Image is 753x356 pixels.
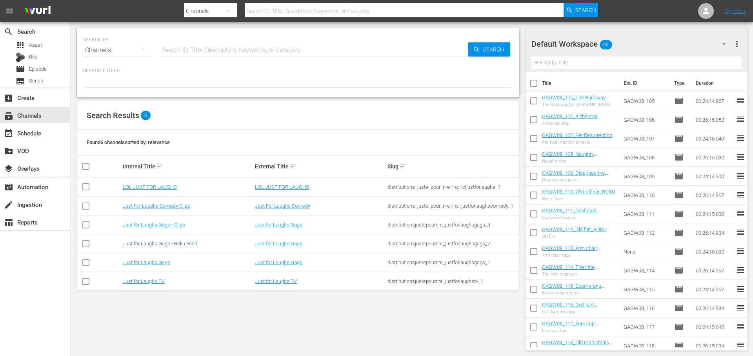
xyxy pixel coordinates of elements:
[620,204,671,223] td: GAGW08_111
[29,77,43,85] span: Series
[542,177,617,183] div: Disappearing purse
[542,321,598,332] a: GAGW08_117_Euro cup fan_ROKU
[674,134,684,143] span: Episode
[736,303,745,312] span: reorder
[674,266,684,275] span: Episode
[620,280,671,299] td: GAGW08_115
[736,341,745,350] span: reorder
[387,222,518,228] div: distributionsjustepourrire_justforlaughsgags_3
[693,186,736,204] td: 00:26:14.967
[674,228,684,237] span: Episode
[542,132,615,144] a: GAGW08_107_Pet Resurrection Miracle_ROKU
[542,189,615,195] a: GAGW08_110_Wet officer_ROKU
[4,111,13,120] span: Channels
[123,241,197,246] a: Just for Laughs Gags - Roku Feed
[542,272,617,277] div: The little magician
[736,284,745,294] span: reorder
[674,303,684,313] span: Episode
[620,91,671,110] td: GAGW08_105
[542,234,607,239] div: Old flirt
[290,163,297,170] span: sort
[691,72,738,94] th: Duration
[4,93,13,103] span: Create
[575,3,596,17] span: Search
[620,148,671,167] td: GAGW08_108
[542,121,617,126] div: Alzheimer Man
[674,190,684,200] span: Episode
[542,159,617,164] div: Naughty dog
[29,53,38,61] span: Bits
[693,318,736,336] td: 00:24:15.040
[16,40,25,50] span: Asset
[4,218,13,227] span: Reports
[542,140,617,145] div: Pet Resurrection Miracle
[4,164,13,173] span: Overlays
[542,340,612,351] a: GAGW08_118_Old man steals liquor_ROKU
[542,72,619,94] th: Title
[480,42,510,57] span: Search
[387,184,518,190] div: distributions_juste_pour_rire_inc_loljustforlaughs_1
[4,146,13,156] span: VOD
[674,209,684,219] span: Episode
[123,222,185,228] a: Just for Laughs Gags - Clips
[542,208,600,219] a: GAGW08_111_Confused tourists_ROKU
[736,171,745,181] span: reorder
[123,162,253,171] div: Internal Title
[620,186,671,204] td: GAGW08_110
[674,247,684,256] span: Episode
[542,290,617,296] div: Boomerang returns
[620,318,671,336] td: GAGW08_117
[693,129,736,148] td: 00:24:15.040
[87,111,139,120] span: Search Results
[693,280,736,299] td: 00:24:14.967
[387,278,518,284] div: distributionsjustepourrire_justforlaughstv_1
[674,285,684,294] span: Episode
[255,222,302,228] a: Just for Laughs Gags
[542,283,604,295] a: GAGW08_115_Boomerang returns_ROKU
[693,91,736,110] td: 00:24:14.967
[542,245,600,257] a: GAGW08_113_Arm chair race_ROKU
[83,68,513,74] p: Search Filters:
[693,242,736,261] td: 00:24:15.082
[255,241,302,246] a: Just for Laughs Gags
[732,35,742,53] button: more_vert
[542,309,617,314] div: Golf kart wedding
[736,246,745,256] span: reorder
[387,203,518,209] div: distributions_juste_pour_rire_inc_justforlaughscomedy_1
[542,226,607,232] a: GAGW08_112_Old flirt_ROKU
[732,39,742,49] span: more_vert
[620,242,671,261] td: None
[736,152,745,162] span: reorder
[620,299,671,318] td: GAGW08_116
[542,196,615,201] div: Wet officer
[16,77,25,86] span: Series
[736,228,745,237] span: reorder
[693,299,736,318] td: 00:26:14.934
[674,322,684,332] span: Episode
[255,278,297,284] a: Just for Laughs TV
[400,163,407,170] span: sort
[255,203,310,209] a: Just For Laughs Comedy
[123,259,170,265] a: Just for Laughs Gags
[387,259,518,265] div: distributionsjustepourrire_justforlaughsgags_1
[542,328,617,333] div: Euro cup fan
[669,72,691,94] th: Type
[674,172,684,181] span: Episode
[620,129,671,148] td: GAGW08_107
[468,42,510,57] button: Search
[620,261,671,280] td: GAGW08_114
[542,102,617,107] div: The Runaway [GEOGRAPHIC_DATA]
[619,72,669,94] th: Ext. ID
[674,341,684,351] span: Episode
[542,151,597,163] a: GAGW08_108_Naughty dog_ROKU
[83,39,152,61] div: Channels
[4,200,13,210] span: Ingestion
[693,223,736,242] td: 00:26:14.934
[600,37,612,53] span: 26
[693,148,736,167] td: 00:26:15.082
[255,259,302,265] a: Just for Laughs Gags
[255,162,385,171] div: External Title
[387,241,518,246] div: distributionsjustepourrire_justforlaughsgags_2
[156,163,164,170] span: sort
[674,153,684,162] span: Episode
